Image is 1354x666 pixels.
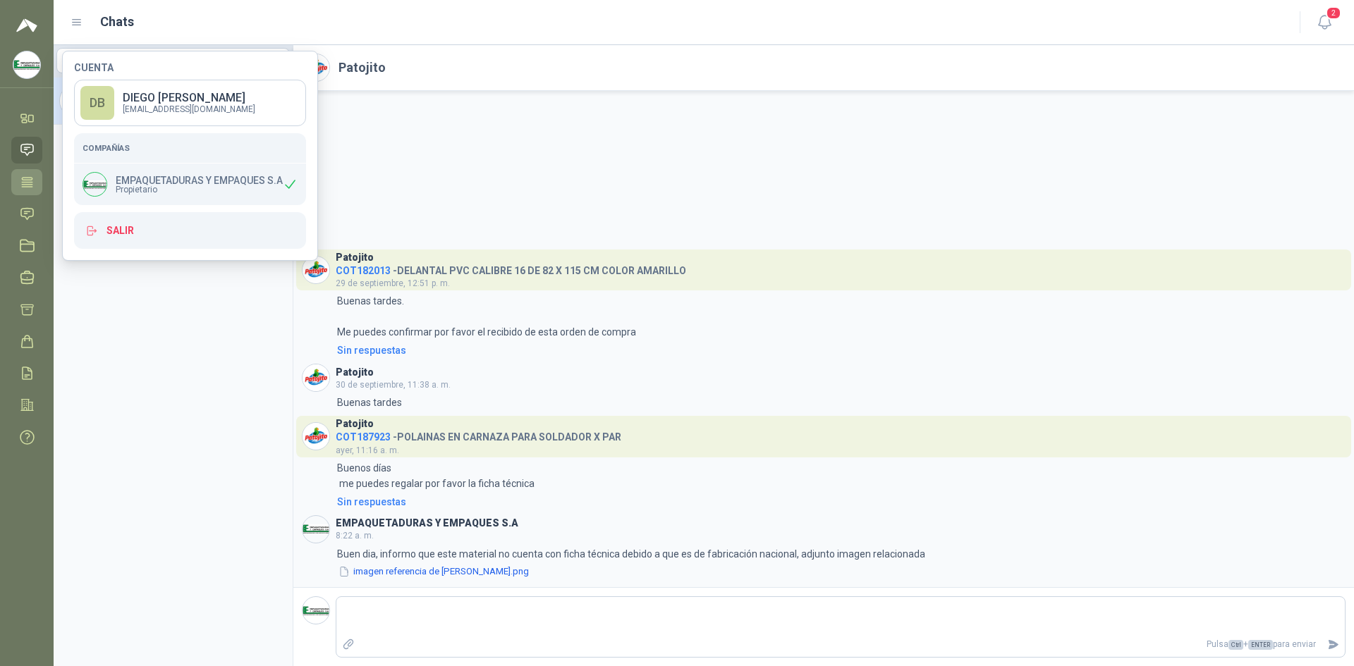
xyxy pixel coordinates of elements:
span: COT182013 [336,265,391,276]
img: Company Logo [303,257,329,283]
img: Company Logo [13,51,40,78]
button: Enviar [1322,632,1345,657]
div: Sin respuestas [337,343,406,358]
div: DB [80,86,114,120]
span: Propietario [116,185,283,194]
img: Company Logo [83,173,106,196]
h3: EMPAQUETADURAS Y EMPAQUES S.A [336,519,518,527]
span: ENTER [1248,640,1273,650]
span: COT187923 [336,431,391,443]
span: ayer, 11:16 a. m. [336,445,399,455]
p: EMPAQUETADURAS Y EMPAQUES S.A [116,175,283,185]
div: Sin respuestas [337,494,406,510]
p: Buen dia, informo que este material no cuenta con ficha técnica debido a que es de fabricación na... [337,546,925,562]
span: 29 de septiembre, 12:51 p. m. [336,278,450,288]
div: Company LogoEMPAQUETADURAS Y EMPAQUES S.APropietario [74,164,306,205]
img: Company Logo [303,364,329,391]
img: Company Logo [303,597,329,624]
h1: Chats [100,12,134,32]
button: Salir [74,212,306,249]
span: 30 de septiembre, 11:38 a. m. [336,380,451,390]
button: imagen referencia de [PERSON_NAME].png [337,565,530,579]
img: Company Logo [303,423,329,450]
p: DIEGO [PERSON_NAME] [123,92,255,104]
h5: Compañías [83,142,298,154]
h3: Patojito [336,420,374,428]
button: 2 [1312,10,1337,35]
span: Ctrl [1228,640,1243,650]
h3: Patojito [336,369,374,376]
h4: Cuenta [74,63,306,73]
h4: - DELANTAL PVC CALIBRE 16 DE 82 X 115 CM COLOR AMARILLO [336,261,686,275]
h3: Patojito [336,254,374,261]
p: Buenas tardes. Me puedes confirmar por favor el recibido de esta orden de compra [337,293,636,340]
span: 2 [1326,6,1341,20]
img: Logo peakr [16,17,37,34]
a: Sin respuestas [334,494,1346,510]
p: Buenos días me puedes regalar por favor la ficha técnica [337,460,535,491]
a: DBDIEGO [PERSON_NAME][EMAIL_ADDRESS][DOMAIN_NAME] [74,80,306,126]
h4: - POLAINAS EN CARNAZA PARA SOLDADOR X PAR [336,428,621,441]
p: Pulsa + para enviar [360,632,1322,657]
label: Adjuntar archivos [336,632,360,657]
h2: Patojito [338,58,386,78]
a: Sin respuestas [334,343,1346,358]
img: Company Logo [303,516,329,543]
p: Buenas tardes [337,395,402,410]
span: 8:22 a. m. [336,531,374,541]
p: [EMAIL_ADDRESS][DOMAIN_NAME] [123,105,255,113]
